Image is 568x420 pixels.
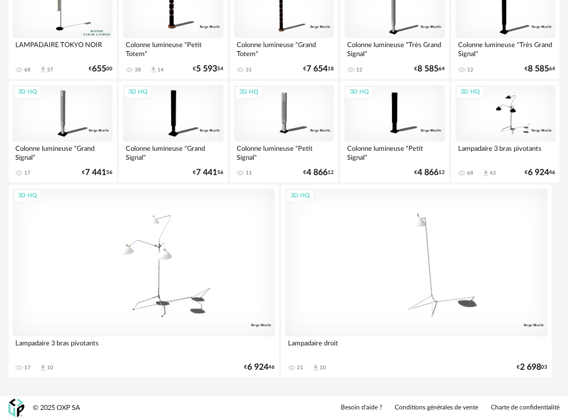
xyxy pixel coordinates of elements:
a: 3D HQ Colonne lumineuse "Grand Signal" 17 €7 44156 [8,81,117,182]
div: Colonne lumineuse "Grand Signal" [13,142,113,163]
div: € 46 [244,364,275,371]
a: Charte de confidentialité [491,404,560,412]
div: 3D HQ [456,86,485,99]
div: Colonne lumineuse "Très Grand Signal" [455,38,555,59]
div: 3D HQ [345,86,374,99]
a: 3D HQ Lampadaire droit 21 Download icon 10 €2 69803 [281,185,552,377]
div: 3D HQ [286,189,314,203]
div: © 2025 OXP SA [33,404,80,413]
div: 11 [246,170,252,176]
div: 17 [24,364,31,371]
a: 3D HQ Colonne lumineuse "Petit Signal" €4 86612 [340,81,449,182]
a: 3D HQ Colonne lumineuse "Petit Signal" 11 €4 86612 [230,81,338,182]
a: Conditions générales de vente [395,404,478,412]
span: 7 654 [306,66,328,72]
div: Lampadaire 3 bras pivotants [13,336,275,358]
div: 3D HQ [13,86,42,99]
div: € 64 [525,66,555,72]
div: 38 [135,67,141,73]
img: OXP [8,399,24,417]
div: € 03 [517,364,547,371]
div: 3D HQ [124,86,152,99]
span: 6 924 [528,169,549,176]
a: 3D HQ Colonne lumineuse "Grand Signal" €7 44156 [119,81,227,182]
div: 3D HQ [13,189,42,203]
div: € 12 [303,169,334,176]
div: 12 [467,67,473,73]
div: 12 [356,67,362,73]
div: € 12 [414,169,445,176]
div: 68 [467,170,473,176]
div: 10 [320,364,326,371]
a: Besoin d'aide ? [341,404,382,412]
span: 7 441 [196,169,217,176]
span: 4 866 [417,169,439,176]
span: Download icon [150,66,157,74]
div: € 56 [193,169,224,176]
div: € 56 [82,169,113,176]
a: 3D HQ Lampadaire 3 bras pivotants 68 Download icon 42 €6 92446 [451,81,560,182]
span: 4 866 [306,169,328,176]
span: 2 698 [520,364,541,371]
div: Colonne lumineuse "Petit Signal" [234,142,334,163]
span: Download icon [39,66,47,74]
div: € 46 [525,169,555,176]
div: Lampadaire 3 bras pivotants [455,142,555,163]
div: € 54 [193,66,224,72]
span: 655 [92,66,106,72]
div: 21 [297,364,303,371]
span: 8 585 [528,66,549,72]
a: 3D HQ Lampadaire 3 bras pivotants 17 Download icon 10 €6 92446 [8,185,279,377]
div: 42 [490,170,496,176]
span: Download icon [39,364,47,372]
div: Colonne lumineuse "Très Grand Signal" [344,38,444,59]
span: 6 924 [247,364,268,371]
div: Colonne lumineuse "Grand Signal" [123,142,223,163]
div: LAMPADAIRE TOKYO NOIR [13,38,113,59]
span: 5 593 [196,66,217,72]
span: 8 585 [417,66,439,72]
div: 3D HQ [235,86,263,99]
span: 7 441 [85,169,106,176]
div: € 00 [89,66,113,72]
span: Download icon [482,169,490,177]
div: € 64 [414,66,445,72]
div: Lampadaire droit [285,336,547,358]
div: 37 [47,67,53,73]
div: € 18 [303,66,334,72]
div: Colonne lumineuse "Petit Totem" [123,38,223,59]
div: 31 [246,67,252,73]
div: 14 [157,67,164,73]
div: Colonne lumineuse "Grand Totem" [234,38,334,59]
div: Colonne lumineuse "Petit Signal" [344,142,444,163]
div: 10 [47,364,53,371]
div: 17 [24,170,31,176]
div: 68 [24,67,31,73]
span: Download icon [312,364,320,372]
